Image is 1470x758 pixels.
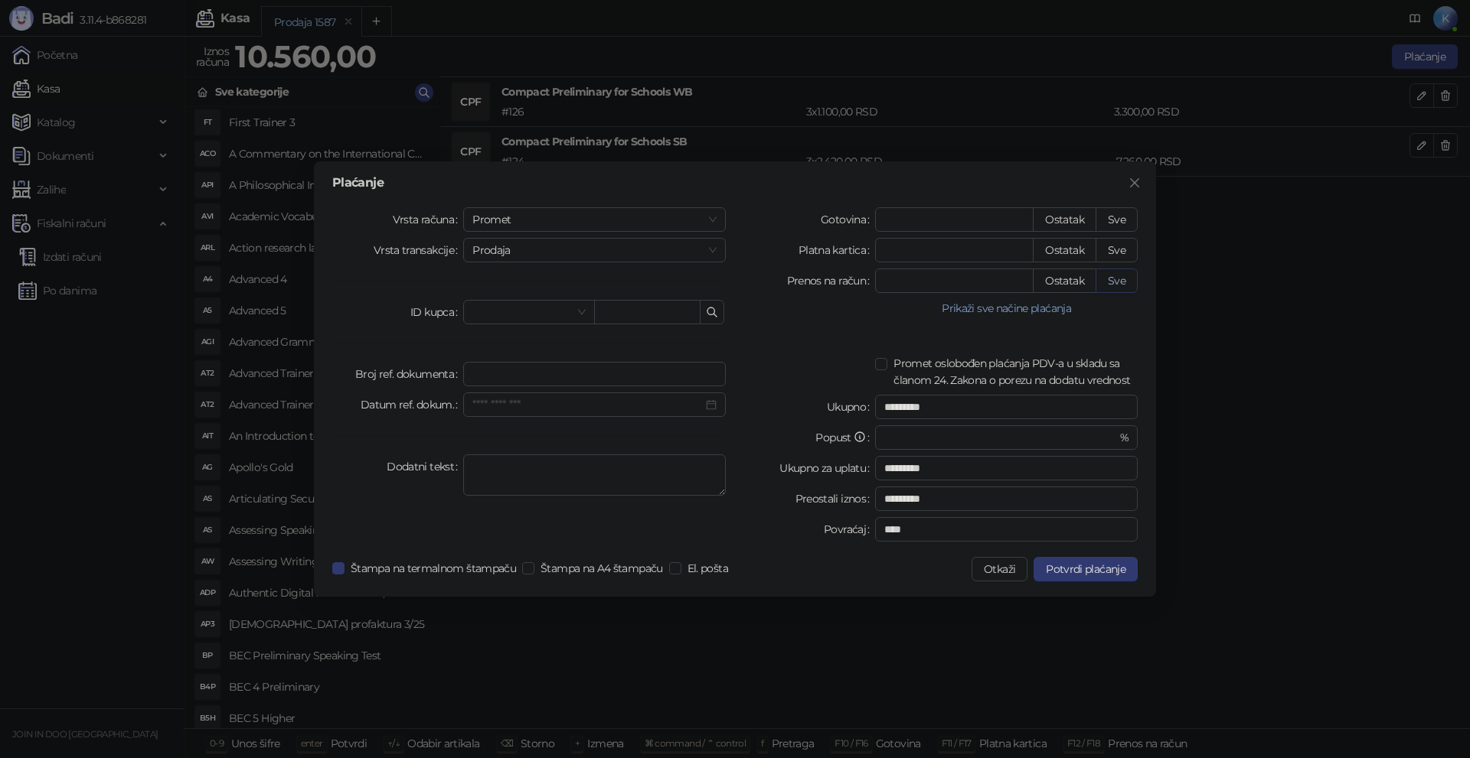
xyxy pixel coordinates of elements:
[1096,207,1138,232] button: Sve
[787,268,876,293] label: Prenos na račun
[393,207,464,232] label: Vrsta računa
[1096,238,1138,262] button: Sve
[824,517,875,542] label: Povraćaj
[1129,177,1141,189] span: close
[1033,268,1096,293] button: Ostatak
[1122,171,1147,195] button: Close
[374,238,464,262] label: Vrsta transakcije
[472,396,703,413] input: Datum ref. dokum.
[795,486,876,511] label: Preostali iznos
[534,560,669,577] span: Štampa na A4 štampaču
[1096,268,1138,293] button: Sve
[1034,557,1138,581] button: Potvrdi plaćanje
[972,557,1027,581] button: Otkaži
[887,355,1138,389] span: Promet oslobođen plaćanja PDV-a u skladu sa članom 24. Zakona o porezu na dodatu vrednost
[884,426,1116,449] input: Popust
[361,392,464,417] label: Datum ref. dokum.
[355,362,463,386] label: Broj ref. dokumenta
[1046,562,1125,576] span: Potvrdi plaćanje
[799,238,875,262] label: Platna kartica
[332,177,1138,189] div: Plaćanje
[387,454,463,479] label: Dodatni tekst
[875,299,1138,317] button: Prikaži sve načine plaćanja
[815,425,875,450] label: Popust
[827,395,876,419] label: Ukupno
[1033,238,1096,262] button: Ostatak
[463,454,726,496] textarea: Dodatni tekst
[681,560,734,577] span: El. pošta
[345,560,522,577] span: Štampa na termalnom štampaču
[472,239,717,262] span: Prodaja
[1122,177,1147,189] span: Zatvori
[410,300,463,324] label: ID kupca
[1033,207,1096,232] button: Ostatak
[463,362,726,386] input: Broj ref. dokumenta
[821,207,875,232] label: Gotovina
[472,208,717,231] span: Promet
[779,456,875,480] label: Ukupno za uplatu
